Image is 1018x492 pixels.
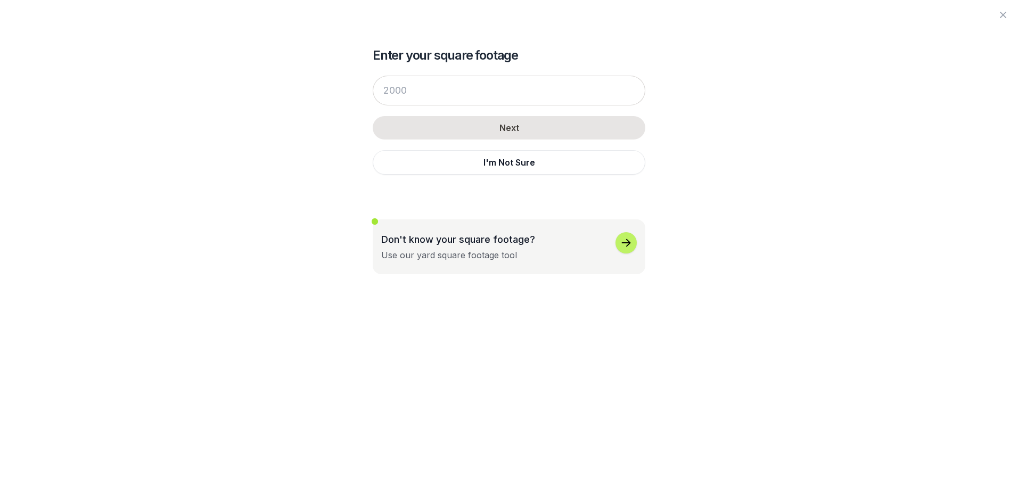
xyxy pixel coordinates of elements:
[373,76,645,105] input: 2000
[373,47,645,64] h2: Enter your square footage
[381,249,517,261] div: Use our yard square footage tool
[381,232,535,247] p: Don't know your square footage?
[373,116,645,140] button: Next
[373,219,645,274] button: Don't know your square footage?Use our yard square footage tool
[373,150,645,175] button: I'm Not Sure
